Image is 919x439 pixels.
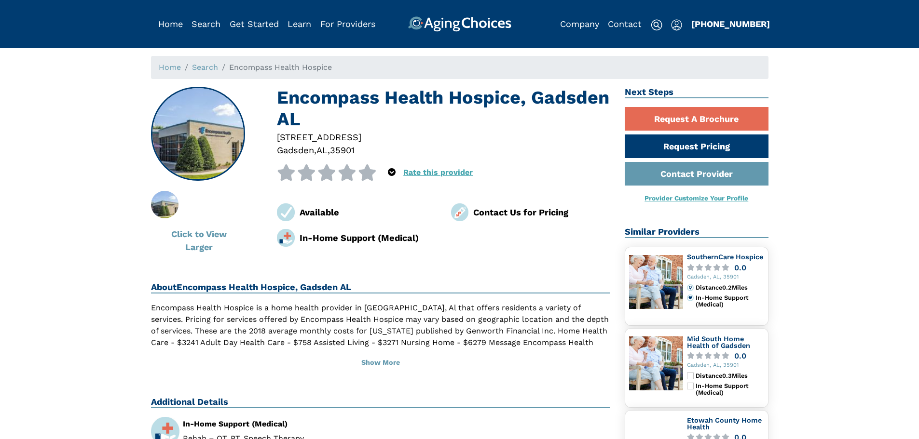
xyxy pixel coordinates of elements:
[560,19,599,29] a: Company
[687,264,764,271] a: 0.0
[277,87,610,131] h1: Encompass Health Hospice, Gadsden AL
[151,56,768,79] nav: breadcrumb
[183,420,373,428] div: In-Home Support (Medical)
[192,16,220,32] div: Popover trigger
[300,231,437,244] div: In-Home Support (Medical)
[140,191,189,218] img: Encompass Health Hospice, Gadsden AL
[645,194,748,202] a: Provider Customize Your Profile
[320,19,375,29] a: For Providers
[696,294,764,308] div: In-Home Support (Medical)
[473,206,610,219] div: Contact Us for Pricing
[687,416,762,431] a: Etowah County Home Health
[229,63,332,72] span: Encompass Health Hospice
[192,19,220,29] a: Search
[158,19,183,29] a: Home
[316,145,328,155] span: AL
[277,145,314,155] span: Gadsden
[696,284,764,291] div: Distance 0.2 Miles
[687,335,750,349] a: Mid South Home Health of Gadsden
[288,19,311,29] a: Learn
[388,164,396,181] div: Popover trigger
[151,302,611,360] p: Encompass Health Hospice is a home health provider in [GEOGRAPHIC_DATA], Al that offers residents...
[151,222,247,259] button: Click to View Larger
[687,284,694,291] img: distance.svg
[734,264,746,271] div: 0.0
[625,107,768,131] a: Request A Brochure
[328,145,330,155] span: ,
[608,19,642,29] a: Contact
[277,131,610,144] div: [STREET_ADDRESS]
[696,372,764,379] div: Distance 0.3 Miles
[192,63,218,72] a: Search
[687,362,764,369] div: Gadsden, AL, 35901
[330,144,355,157] div: 35901
[734,352,746,359] div: 0.0
[403,168,473,177] a: Rate this provider
[625,226,768,238] h2: Similar Providers
[687,294,694,301] img: primary.svg
[696,383,764,397] div: In-Home Support (Medical)
[314,145,316,155] span: ,
[687,352,764,359] a: 0.0
[625,162,768,186] a: Contact Provider
[671,16,682,32] div: Popover trigger
[625,134,768,158] a: Request Pricing
[151,397,611,408] h2: Additional Details
[151,352,611,373] button: Show More
[408,16,511,32] img: AgingChoices
[300,206,437,219] div: Available
[687,253,763,261] a: SouthernCare Hospice
[151,88,244,180] img: Encompass Health Hospice, Gadsden AL
[691,19,770,29] a: [PHONE_NUMBER]
[651,19,662,31] img: search-icon.svg
[671,19,682,31] img: user-icon.svg
[230,19,279,29] a: Get Started
[625,87,768,98] h2: Next Steps
[151,282,611,293] h2: About Encompass Health Hospice, Gadsden AL
[159,63,181,72] a: Home
[687,274,764,280] div: Gadsden, AL, 35901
